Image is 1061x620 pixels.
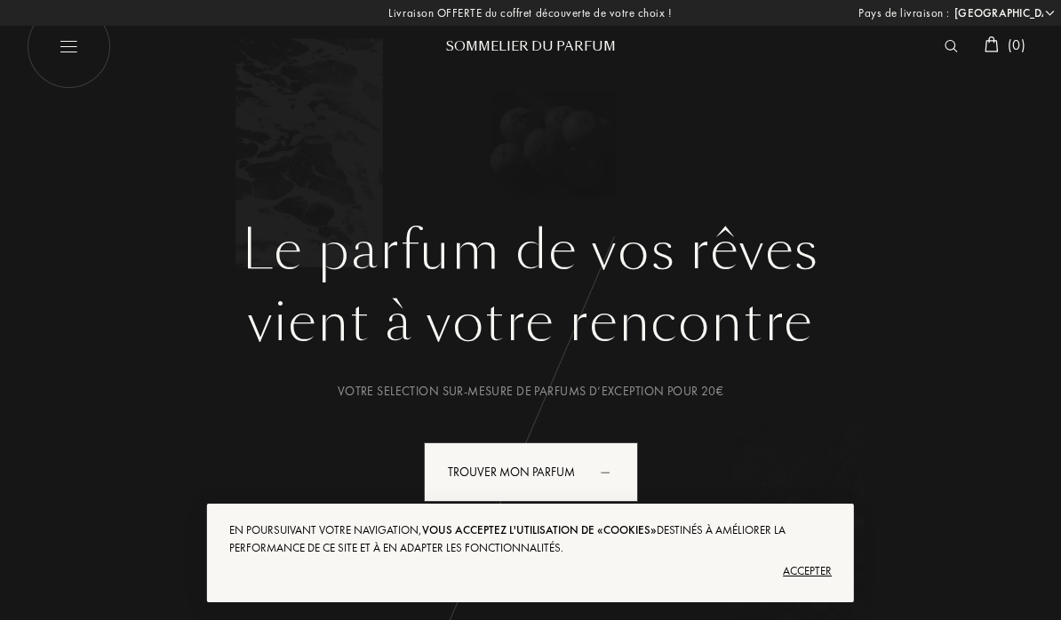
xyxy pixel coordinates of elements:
div: En poursuivant votre navigation, destinés à améliorer la performance de ce site et à en adapter l... [229,521,832,557]
span: Pays de livraison : [858,4,950,22]
div: Accepter [229,557,832,585]
img: burger_white.png [27,4,111,89]
a: Trouver mon parfumanimation [411,442,651,502]
img: search_icn_white.svg [945,40,958,52]
span: ( 0 ) [1008,36,1025,54]
div: Votre selection sur-mesure de parfums d’exception pour 20€ [40,382,1021,401]
div: animation [594,454,630,489]
h1: Le parfum de vos rêves [40,219,1021,282]
img: cart_white.svg [985,36,999,52]
div: Trouver mon parfum [424,442,638,502]
span: vous acceptez l'utilisation de «cookies» [422,522,657,537]
div: Sommelier du Parfum [424,37,637,56]
div: vient à votre rencontre [40,282,1021,362]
